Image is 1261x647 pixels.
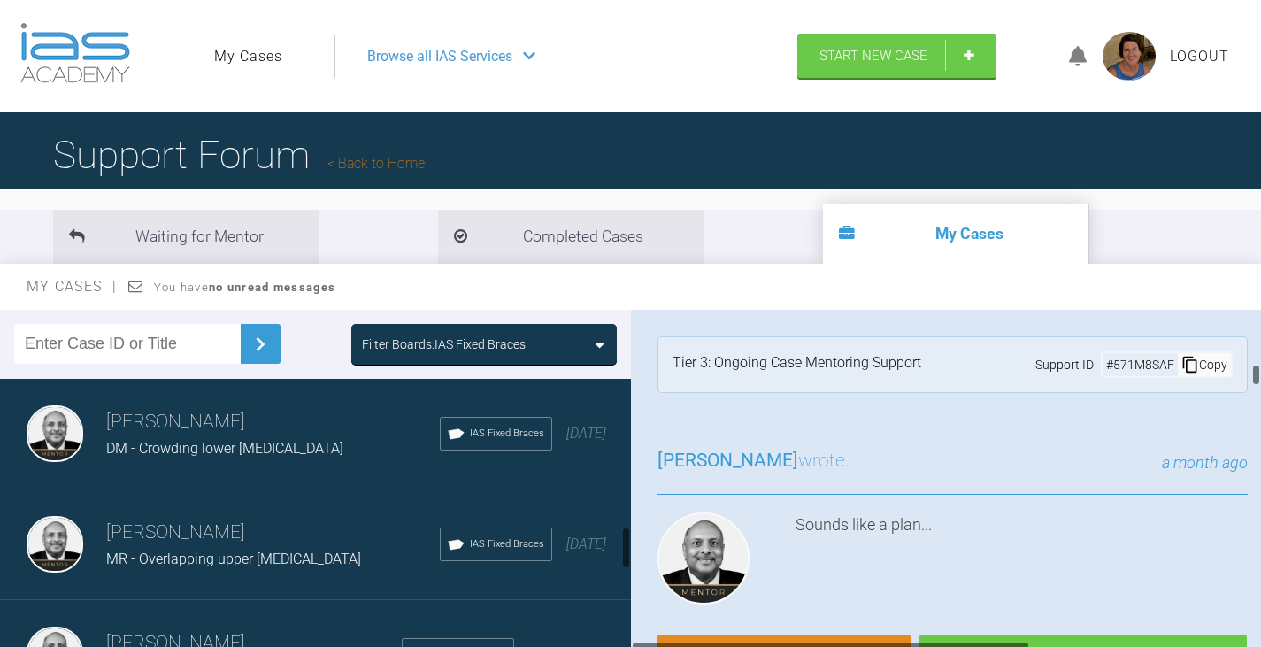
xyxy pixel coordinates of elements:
[1103,355,1178,374] div: # 571M8SAF
[1170,45,1229,68] a: Logout
[27,278,118,295] span: My Cases
[53,124,425,186] h1: Support Forum
[566,425,606,442] span: [DATE]
[154,281,335,294] span: You have
[673,351,921,378] div: Tier 3: Ongoing Case Mentoring Support
[14,324,241,364] input: Enter Case ID or Title
[657,512,750,605] img: Utpalendu Bose
[470,426,544,442] span: IAS Fixed Braces
[796,512,1249,612] div: Sounds like a plan...
[214,45,282,68] a: My Cases
[362,335,526,354] div: Filter Boards: IAS Fixed Braces
[327,155,425,172] a: Back to Home
[819,48,927,64] span: Start New Case
[1103,32,1156,81] img: profile.png
[27,405,83,462] img: Utpalendu Bose
[53,210,319,264] li: Waiting for Mentor
[823,204,1088,264] li: My Cases
[209,281,335,294] strong: no unread messages
[27,516,83,573] img: Utpalendu Bose
[797,34,996,78] a: Start New Case
[438,210,704,264] li: Completed Cases
[20,23,130,83] img: logo-light.3e3ef733.png
[246,330,274,358] img: chevronRight.28bd32b0.svg
[1178,353,1231,376] div: Copy
[106,407,440,437] h3: [PERSON_NAME]
[657,450,798,471] span: [PERSON_NAME]
[470,536,544,552] span: IAS Fixed Braces
[106,551,361,567] span: MR - Overlapping upper [MEDICAL_DATA]
[1035,355,1094,374] span: Support ID
[657,446,858,476] h3: wrote...
[367,45,512,68] span: Browse all IAS Services
[106,440,343,457] span: DM - Crowding lower [MEDICAL_DATA]
[566,535,606,552] span: [DATE]
[1162,453,1248,472] span: a month ago
[106,518,440,548] h3: [PERSON_NAME]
